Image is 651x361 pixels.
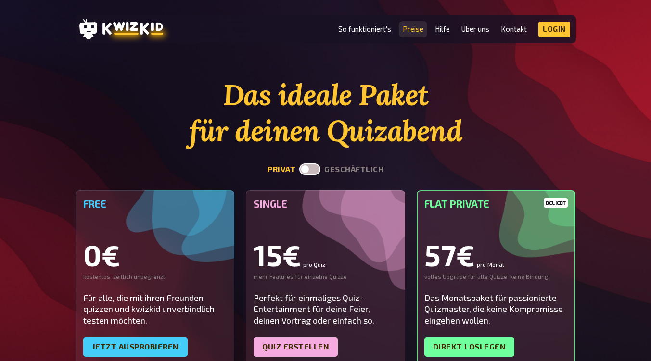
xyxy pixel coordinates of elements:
[424,292,568,326] div: Das Monatspaket für passionierte Quizmaster, die keine Kompromisse eingehen wollen.
[254,273,397,281] div: mehr Features für einzelne Quizze
[76,77,576,149] h1: Das ideale Paket für deinen Quizabend
[268,165,295,174] button: privat
[83,240,227,269] div: 0€
[83,198,227,210] h5: Free
[424,273,568,281] div: volles Upgrade für alle Quizze, keine Bindung
[303,261,325,267] small: pro Quiz
[338,25,391,33] a: So funktioniert's
[254,240,397,269] div: 15€
[435,25,450,33] a: Hilfe
[424,198,568,210] h5: Flat Private
[501,25,527,33] a: Kontakt
[83,292,227,326] div: Für alle, die mit ihren Freunden quizzen und kwizkid unverbindlich testen möchten.
[324,165,383,174] button: geschäftlich
[461,25,489,33] a: Über uns
[83,273,227,281] div: kostenlos, zeitlich unbegrenzt
[254,198,397,210] h5: Single
[403,25,423,33] a: Preise
[477,261,504,267] small: pro Monat
[83,337,188,357] a: Jetzt ausprobieren
[424,240,568,269] div: 57€
[424,337,515,357] a: Direkt loslegen
[254,337,338,357] a: Quiz erstellen
[538,22,570,37] a: Login
[254,292,397,326] div: Perfekt für einmaliges Quiz-Entertainment für deine Feier, deinen Vortrag oder einfach so.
